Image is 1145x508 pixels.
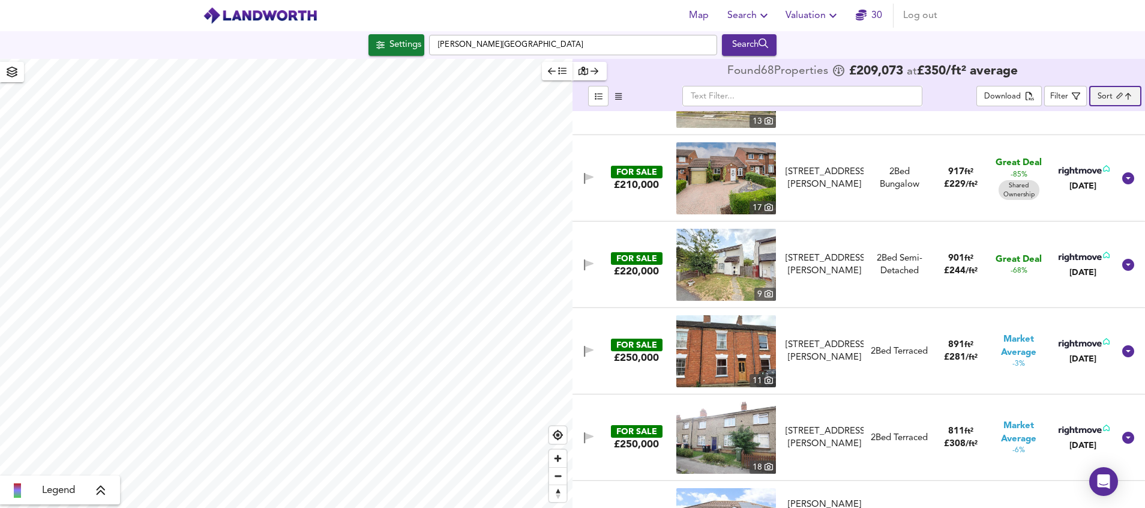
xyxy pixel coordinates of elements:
span: Great Deal [996,157,1042,169]
div: £250,000 [614,351,659,364]
button: Find my location [549,426,566,444]
button: Filter [1044,86,1086,106]
div: Search [725,37,774,53]
div: Run Your Search [722,34,777,56]
span: 891 [948,340,964,349]
div: [STREET_ADDRESS][PERSON_NAME] [786,425,864,451]
span: / ft² [966,267,978,275]
button: Download [976,86,1042,106]
span: £ 281 [944,353,978,362]
span: Log out [903,7,937,24]
button: Search [722,34,777,56]
span: / ft² [966,354,978,361]
span: 917 [948,168,964,177]
span: £ 209,073 [849,65,903,77]
div: 2 Bed Terraced [871,345,928,358]
svg: Show Details [1121,344,1135,358]
img: property thumbnail [676,142,776,214]
span: -68% [1011,266,1027,276]
div: 13 [750,115,776,128]
div: 9 [754,288,776,301]
img: property thumbnail [676,402,776,474]
span: 901 [948,254,964,263]
div: FOR SALE£250,000 property thumbnail 11 [STREET_ADDRESS][PERSON_NAME]2Bed Terraced891ft²£281/ft²Ma... [572,308,1145,395]
div: 18 [750,461,776,474]
div: Open Intercom Messenger [1089,467,1118,496]
span: -3% [1012,359,1025,369]
button: Zoom in [549,450,566,467]
div: 11 [750,374,776,387]
div: [STREET_ADDRESS][PERSON_NAME] [786,339,864,364]
span: Search [727,7,771,24]
div: FOR SALE [611,339,663,351]
span: ft² [964,168,973,176]
input: Text Filter... [682,86,922,106]
span: 811 [948,427,964,436]
img: property thumbnail [676,315,776,387]
span: -85% [1011,170,1027,180]
svg: Show Details [1121,258,1135,272]
div: 2 Bed Terraced [871,432,928,444]
input: Enter a location... [429,35,717,55]
span: / ft² [966,440,978,448]
div: [DATE] [1056,353,1110,365]
div: Download [984,90,1021,104]
div: FOR SALE£210,000 property thumbnail 17 [STREET_ADDRESS][PERSON_NAME]2Bed Bungalow917ft²£229/ft²Gr... [572,135,1145,222]
a: property thumbnail 17 [676,142,776,214]
div: [DATE] [1056,267,1110,279]
a: property thumbnail 11 [676,315,776,387]
button: Settings [368,34,424,56]
div: split button [976,86,1042,106]
span: £ 229 [944,180,978,189]
div: Sort [1098,91,1113,102]
span: at [907,66,917,77]
div: FOR SALE£250,000 property thumbnail 18 [STREET_ADDRESS][PERSON_NAME]2Bed Terraced811ft²£308/ft²Ma... [572,395,1145,481]
div: [STREET_ADDRESS][PERSON_NAME] [786,252,864,278]
button: Map [679,4,718,28]
div: [DATE] [1056,440,1110,452]
span: Map [684,7,713,24]
div: FOR SALE [611,166,663,178]
a: property thumbnail 9 [676,229,776,301]
button: Search [723,4,776,28]
button: Reset bearing to north [549,485,566,502]
span: ft² [964,341,973,349]
span: Shared Ownership [999,181,1039,199]
button: Valuation [781,4,845,28]
span: / ft² [966,181,978,189]
span: Reset bearing to north [549,485,566,502]
div: Click to configure Search Settings [368,34,424,56]
span: Market Average [988,420,1050,446]
span: Legend [42,483,75,498]
span: £ 308 [944,440,978,449]
a: property thumbnail 18 [676,402,776,474]
div: £250,000 [614,438,659,451]
img: property thumbnail [676,229,776,301]
div: [STREET_ADDRESS][PERSON_NAME] [786,166,864,192]
div: FOR SALE [611,252,663,265]
a: 30 [856,7,882,24]
span: Market Average [988,333,1050,359]
div: 2 Bed Semi-Detached [868,252,930,278]
span: Zoom out [549,468,566,485]
span: Great Deal [996,253,1042,266]
div: 17 [750,201,776,214]
img: logo [203,7,317,25]
div: £220,000 [614,265,659,278]
span: ft² [964,255,973,262]
button: 30 [850,4,888,28]
div: FOR SALE [611,425,663,438]
button: Log out [898,4,942,28]
div: [DATE] [1056,180,1110,192]
span: £ 244 [944,267,978,276]
div: Sort [1089,86,1141,106]
div: Filter [1050,90,1068,104]
div: Settings [389,37,421,53]
div: £210,000 [614,178,659,192]
button: Zoom out [549,467,566,485]
span: £ 350 / ft² average [917,65,1018,77]
svg: Show Details [1121,431,1135,445]
div: FOR SALE£220,000 property thumbnail 9 [STREET_ADDRESS][PERSON_NAME]2Bed Semi-Detached901ft²£244/f... [572,222,1145,308]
